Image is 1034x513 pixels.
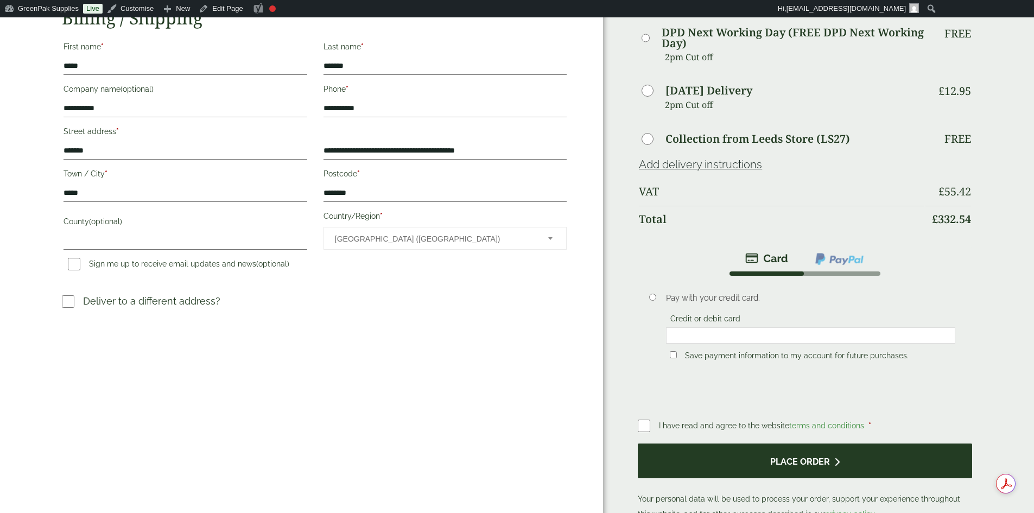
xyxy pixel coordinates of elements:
[68,258,80,270] input: Sign me up to receive email updates and news(optional)
[89,217,122,226] span: (optional)
[662,27,924,49] label: DPD Next Working Day (FREE DPD Next Working Day)
[665,134,850,144] label: Collection from Leeds Store (LS27)
[868,421,871,430] abbr: required
[323,227,567,250] span: Country/Region
[256,259,289,268] span: (optional)
[932,212,938,226] span: £
[659,421,866,430] span: I have read and agree to the website
[665,97,924,113] p: 2pm Cut off
[64,39,307,58] label: First name
[105,169,107,178] abbr: required
[938,184,971,199] bdi: 55.42
[323,208,567,227] label: Country/Region
[814,252,865,266] img: ppcp-gateway.png
[938,184,944,199] span: £
[323,39,567,58] label: Last name
[380,212,383,220] abbr: required
[639,158,762,171] a: Add delivery instructions
[639,179,924,205] th: VAT
[361,42,364,51] abbr: required
[323,81,567,100] label: Phone
[64,259,294,271] label: Sign me up to receive email updates and news
[638,444,972,479] button: Place order
[666,292,955,304] p: Pay with your credit card.
[639,206,924,232] th: Total
[116,127,119,136] abbr: required
[64,124,307,142] label: Street address
[323,166,567,185] label: Postcode
[938,84,971,98] bdi: 12.95
[786,4,906,12] span: [EMAIL_ADDRESS][DOMAIN_NAME]
[101,42,104,51] abbr: required
[335,227,534,250] span: United Kingdom (UK)
[932,212,971,226] bdi: 332.54
[83,4,103,14] a: Live
[669,331,952,340] iframe: Secure card payment input frame
[62,8,568,28] h2: Billing / Shipping
[666,314,745,326] label: Credit or debit card
[357,169,360,178] abbr: required
[64,81,307,100] label: Company name
[944,27,971,40] p: Free
[745,252,788,265] img: stripe.png
[64,214,307,232] label: County
[665,85,752,96] label: [DATE] Delivery
[681,351,913,363] label: Save payment information to my account for future purchases.
[346,85,348,93] abbr: required
[64,166,307,185] label: Town / City
[938,84,944,98] span: £
[789,421,864,430] a: terms and conditions
[944,132,971,145] p: Free
[120,85,154,93] span: (optional)
[269,5,276,12] div: Focus keyphrase not set
[83,294,220,308] p: Deliver to a different address?
[665,49,924,65] p: 2pm Cut off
